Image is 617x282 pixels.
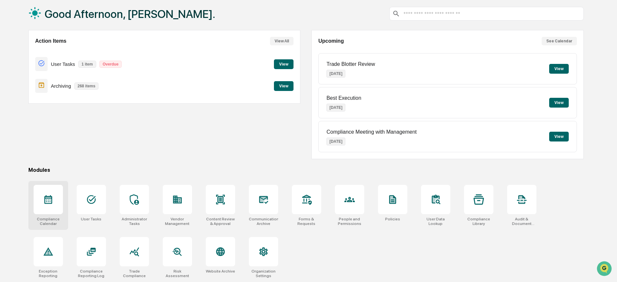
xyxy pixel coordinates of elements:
div: Policies [385,217,400,221]
a: 🗄️Attestations [45,80,83,91]
div: User Data Lookup [421,217,450,226]
p: Overdue [99,61,122,68]
p: 1 item [78,61,96,68]
div: Vendor Management [163,217,192,226]
p: Trade Blotter Review [326,61,375,67]
p: [DATE] [326,104,345,111]
p: Archiving [51,83,71,89]
a: 🖐️Preclearance [4,80,45,91]
button: See Calendar [542,37,577,45]
div: We're available if you need us! [22,56,83,62]
span: Attestations [54,82,81,89]
p: Best Execution [326,95,361,101]
div: Organization Settings [249,269,278,278]
div: Audit & Document Logs [507,217,536,226]
button: View [549,98,569,108]
div: Communications Archive [249,217,278,226]
div: Website Archive [206,269,235,274]
button: View [549,64,569,74]
div: 🔎 [7,95,12,100]
div: People and Permissions [335,217,364,226]
p: User Tasks [51,61,75,67]
div: Exception Reporting [34,269,63,278]
p: [DATE] [326,138,345,145]
button: View [549,132,569,141]
button: View [274,81,293,91]
button: View [274,59,293,69]
div: Trade Compliance [120,269,149,278]
div: Compliance Calendar [34,217,63,226]
p: How can we help? [7,14,119,24]
div: Forms & Requests [292,217,321,226]
div: Modules [28,167,584,173]
span: Data Lookup [13,95,41,101]
div: Risk Assessment [163,269,192,278]
h1: Good Afternoon, [PERSON_NAME]. [45,7,215,21]
span: Pylon [65,111,79,115]
div: 🗄️ [47,83,53,88]
div: Administrator Tasks [120,217,149,226]
button: View All [270,37,293,45]
div: Content Review & Approval [206,217,235,226]
div: User Tasks [81,217,101,221]
h2: Action Items [35,38,67,44]
p: [DATE] [326,70,345,78]
a: View [274,82,293,89]
p: Compliance Meeting with Management [326,129,417,135]
div: Start new chat [22,50,107,56]
a: 🔎Data Lookup [4,92,44,104]
div: 🖐️ [7,83,12,88]
div: Compliance Reporting Log [77,269,106,278]
span: Preclearance [13,82,42,89]
h2: Upcoming [318,38,344,44]
a: Powered byPylon [46,110,79,115]
a: View [274,61,293,67]
p: 268 items [74,82,99,90]
div: Compliance Library [464,217,493,226]
img: 1746055101610-c473b297-6a78-478c-a979-82029cc54cd1 [7,50,18,62]
iframe: Open customer support [596,260,614,278]
button: Start new chat [111,52,119,60]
